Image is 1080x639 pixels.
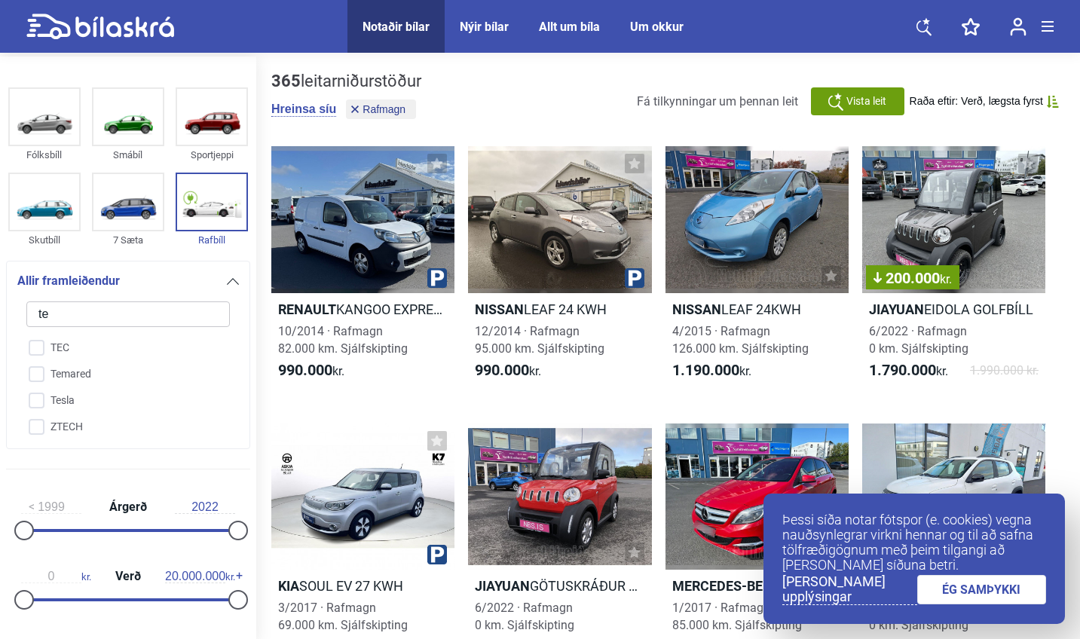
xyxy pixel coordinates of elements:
[630,20,684,34] a: Um okkur
[672,362,751,380] span: kr.
[468,301,651,318] h2: LEAF 24 KWH
[92,231,164,249] div: 7 Sæta
[278,324,408,356] span: 10/2014 · Rafmagn 82.000 km. Sjálfskipting
[271,102,336,117] button: Hreinsa síu
[21,570,91,583] span: kr.
[940,272,952,286] span: kr.
[665,146,849,393] a: NissanLEAF 24KWH4/2015 · Rafmagn126.000 km. Sjálfskipting1.190.000kr.
[869,361,936,379] b: 1.790.000
[782,512,1046,573] p: Þessi síða notar fótspor (e. cookies) vegna nauðsynlegrar virkni hennar og til að safna tölfræðig...
[637,94,798,109] span: Fá tilkynningar um þennan leit
[271,72,421,91] div: leitarniðurstöður
[672,601,802,632] span: 1/2017 · Rafmagn 85.000 km. Sjálfskipting
[475,362,541,380] span: kr.
[278,301,336,317] b: Renault
[92,146,164,164] div: Smábíl
[475,301,524,317] b: Nissan
[970,362,1039,380] span: 1.990.000 kr.
[271,146,454,393] a: RenaultKANGOO EXPRESS ZE10/2014 · Rafmagn82.000 km. Sjálfskipting990.000kr.
[106,501,151,513] span: Árgerð
[112,570,145,582] span: Verð
[625,268,644,288] img: parking.png
[862,146,1045,393] a: 200.000kr.JIAYUANEIDOLA GOLFBÍLL6/2022 · Rafmagn0 km. Sjálfskipting1.790.000kr.1.990.000 kr.
[672,361,739,379] b: 1.190.000
[665,301,849,318] h2: LEAF 24KWH
[1010,17,1026,36] img: user-login.svg
[539,20,600,34] a: Allt um bíla
[917,575,1047,604] a: ÉG SAMÞYKKI
[346,99,416,119] button: Rafmagn
[468,577,651,595] h2: GÖTUSKRÁÐUR GOLFBÍLL EIDOLA LZ EV
[862,301,1045,318] h2: EIDOLA GOLFBÍLL
[427,545,447,564] img: parking.png
[475,578,530,594] b: JIAYUAN
[869,301,924,317] b: JIAYUAN
[460,20,509,34] a: Nýir bílar
[363,104,405,115] span: Rafmagn
[468,146,651,393] a: NissanLEAF 24 KWH12/2014 · Rafmagn95.000 km. Sjálfskipting990.000kr.
[869,324,968,356] span: 6/2022 · Rafmagn 0 km. Sjálfskipting
[910,95,1043,108] span: Raða eftir: Verð, lægsta fyrst
[846,93,886,109] span: Vista leit
[165,570,235,583] span: kr.
[475,324,604,356] span: 12/2014 · Rafmagn 95.000 km. Sjálfskipting
[672,324,809,356] span: 4/2015 · Rafmagn 126.000 km. Sjálfskipting
[278,601,408,632] span: 3/2017 · Rafmagn 69.000 km. Sjálfskipting
[17,271,120,292] span: Allir framleiðendur
[665,577,849,595] h2: B 250 E
[910,95,1059,108] button: Raða eftir: Verð, lægsta fyrst
[672,578,781,594] b: Mercedes-Benz
[873,271,952,286] span: 200.000
[176,146,248,164] div: Sportjeppi
[278,361,332,379] b: 990.000
[271,72,301,90] b: 365
[363,20,430,34] a: Notaðir bílar
[176,231,248,249] div: Rafbíll
[278,362,344,380] span: kr.
[8,231,81,249] div: Skutbíll
[782,574,917,605] a: [PERSON_NAME] upplýsingar
[672,301,721,317] b: Nissan
[427,268,447,288] img: parking.png
[271,577,454,595] h2: SOUL EV 27 KWH
[869,362,948,380] span: kr.
[278,578,299,594] b: Kia
[475,601,574,632] span: 6/2022 · Rafmagn 0 km. Sjálfskipting
[8,146,81,164] div: Fólksbíll
[271,301,454,318] h2: KANGOO EXPRESS ZE
[475,361,529,379] b: 990.000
